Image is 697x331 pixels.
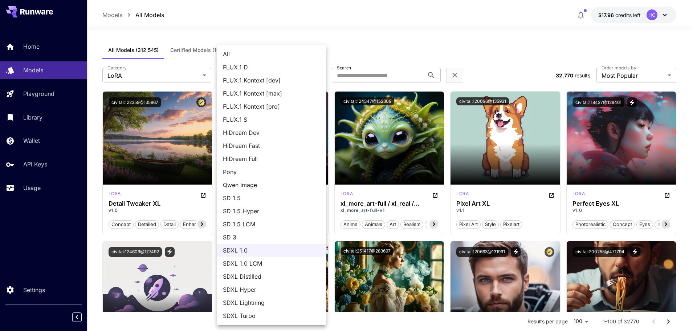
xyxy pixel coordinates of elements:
span: SDXL Distilled [223,272,320,281]
span: FLUX.1 Kontext [pro] [223,102,320,111]
span: HiDream Full [223,154,320,163]
span: All [223,50,320,58]
span: HiDream Dev [223,128,320,137]
span: Qwen Image [223,181,320,189]
span: SD 1.5 [223,194,320,202]
span: SD 1.5 LCM [223,220,320,229]
span: SD 3 [223,233,320,242]
span: HiDream Fast [223,141,320,150]
span: FLUX.1 S [223,115,320,124]
span: SDXL Lightning [223,298,320,307]
span: SD 1.5 Hyper [223,207,320,215]
span: SDXL Turbo [223,311,320,320]
span: SDXL 1.0 [223,246,320,255]
span: FLUX.1 Kontext [max] [223,89,320,98]
span: FLUX.1 D [223,63,320,72]
span: Pony [223,167,320,176]
span: SDXL 1.0 LCM [223,259,320,268]
span: SDXL Hyper [223,285,320,294]
span: FLUX.1 Kontext [dev] [223,76,320,85]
